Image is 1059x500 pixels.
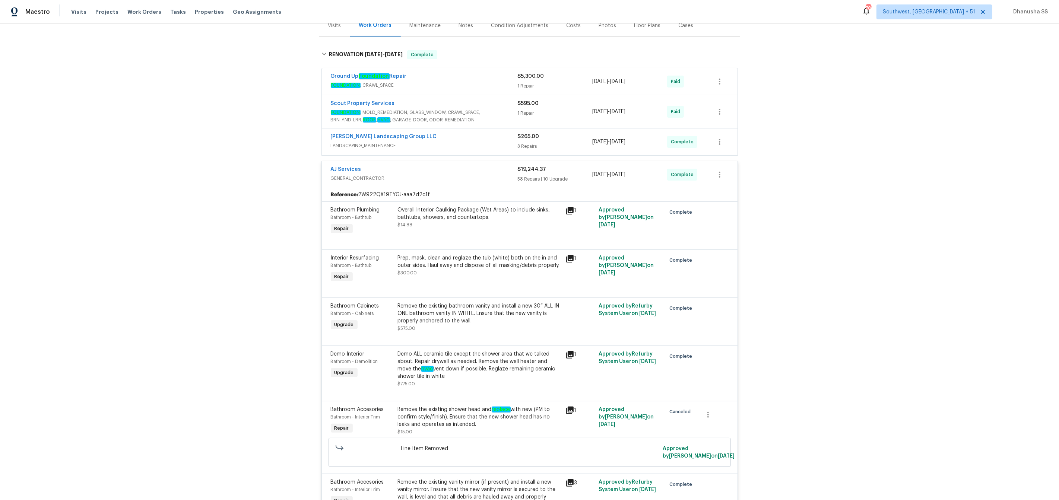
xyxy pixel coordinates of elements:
span: Complete [408,51,437,58]
b: Reference: [331,191,358,198]
span: Tasks [170,9,186,15]
span: [DATE] [592,172,608,177]
span: Upgrade [332,369,357,376]
span: Projects [95,8,118,16]
em: Foundation [359,73,390,79]
span: Complete [669,208,695,216]
em: hvac [421,366,434,372]
span: [DATE] [599,270,615,276]
em: HVAC [377,117,390,122]
span: [DATE] [610,79,625,84]
span: - [592,108,625,115]
span: Bathroom - Interior Trim [331,487,380,492]
span: $5,300.00 [518,74,544,79]
div: Photos [599,22,616,29]
span: $265.00 [518,134,539,139]
span: - [592,138,625,146]
span: Southwest, [GEOGRAPHIC_DATA] + 51 [883,8,975,16]
span: Bathroom Cabinets [331,303,379,309]
div: Overall Interior Caulking Package (Wet Areas) to include sinks, bathtubs, showers, and countertops. [398,206,561,221]
em: FOUNDATION [331,110,361,115]
span: Work Orders [127,8,161,16]
span: [DATE] [599,222,615,227]
div: 1 [565,406,595,415]
span: Approved by Refurby System User on [599,351,656,364]
span: , MOLD_REMEDIATION, GLASS_WINDOW, CRAWL_SPACE, BRN_AND_LRR, , , GARAGE_DOOR, ODOR_REMEDIATION [331,109,518,124]
span: - [365,52,403,57]
div: Prep, mask, clean and reglaze the tub (white) both on the in and outer sides. Haul away and dispo... [398,254,561,269]
span: Geo Assignments [233,8,281,16]
span: [DATE] [639,311,656,316]
span: Canceled [669,408,694,415]
div: 1 [565,206,595,215]
div: Condition Adjustments [491,22,549,29]
div: Floor Plans [634,22,661,29]
span: [DATE] [592,79,608,84]
span: Paid [671,78,683,85]
div: 700 [866,4,871,12]
h6: RENOVATION [329,50,403,59]
span: [DATE] [365,52,383,57]
div: Cases [679,22,694,29]
div: 3 [565,478,595,487]
span: Upgrade [332,321,357,328]
span: Bathroom Accesories [331,480,384,485]
span: [DATE] [385,52,403,57]
span: $595.00 [518,101,539,106]
span: Bathroom - Interior Trim [331,415,380,419]
span: Repair [332,225,352,232]
div: 1 [565,254,595,263]
span: Complete [669,305,695,312]
span: Approved by [PERSON_NAME] on [599,255,654,276]
span: Approved by [PERSON_NAME] on [599,407,654,427]
span: Approved by [PERSON_NAME] on [663,446,735,459]
span: Bathroom - Cabinets [331,311,374,316]
span: [DATE] [610,172,625,177]
span: Repair [332,273,352,280]
span: Dhanusha SS [1010,8,1048,16]
span: Bathroom - Bathtub [331,263,372,268]
div: 1 Repair [518,82,593,90]
em: ROOF [363,117,376,122]
div: 1 [565,350,595,359]
span: Complete [669,257,695,264]
span: Complete [671,138,697,146]
span: Complete [669,353,695,360]
em: replace [492,407,511,413]
span: GENERAL_CONTRACTOR [331,175,518,182]
div: Visits [328,22,341,29]
span: $300.00 [398,271,417,275]
span: $14.88 [398,223,413,227]
span: [DATE] [639,487,656,492]
div: Notes [459,22,473,29]
span: [DATE] [592,109,608,114]
a: Scout Property Services [331,101,395,106]
span: Visits [71,8,86,16]
span: LANDSCAPING_MAINTENANCE [331,142,518,149]
div: Work Orders [359,22,392,29]
span: $775.00 [398,382,415,386]
div: 3 Repairs [518,143,593,150]
div: 1 Repair [518,109,593,117]
span: [DATE] [592,139,608,144]
span: Approved by Refurby System User on [599,480,656,492]
span: Complete [669,481,695,488]
span: [DATE] [610,109,625,114]
span: Approved by [PERSON_NAME] on [599,207,654,227]
span: Bathroom - Bathtub [331,215,372,220]
span: Maestro [25,8,50,16]
span: $19,244.37 [518,167,546,172]
div: Maintenance [410,22,441,29]
span: Bathroom Accesories [331,407,384,412]
div: 2W922QX19TYGJ-aaa7d2c1f [322,188,738,201]
span: Bathroom - Demolition [331,359,378,364]
em: FOUNDATION [331,83,361,88]
span: Properties [195,8,224,16]
span: Bathroom Plumbing [331,207,380,213]
div: RENOVATION [DATE]-[DATE]Complete [319,43,740,67]
span: [DATE] [718,453,735,459]
span: Line Item Removed [401,445,658,452]
span: , CRAWL_SPACE [331,82,518,89]
span: Repair [332,424,352,432]
span: Complete [671,171,697,178]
